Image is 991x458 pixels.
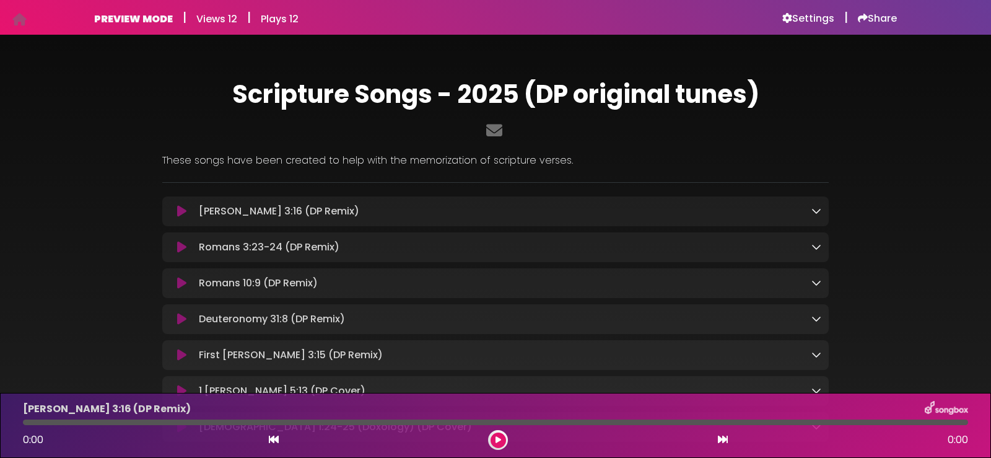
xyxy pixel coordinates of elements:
a: Settings [782,12,834,25]
p: 1 [PERSON_NAME] 5:13 (DP Cover) [199,384,365,399]
p: Romans 10:9 (DP Remix) [199,276,318,291]
h6: Views 12 [196,13,237,25]
p: [PERSON_NAME] 3:16 (DP Remix) [199,204,359,219]
span: 0:00 [948,433,968,447]
p: Romans 3:23-24 (DP Remix) [199,240,339,255]
img: songbox-logo-white.png [925,401,968,417]
p: Deuteronomy 31:8 (DP Remix) [199,312,345,327]
h6: Plays 12 [261,13,299,25]
h5: | [247,10,251,25]
p: [PERSON_NAME] 3:16 (DP Remix) [23,402,191,416]
h5: | [183,10,186,25]
a: Share [858,12,897,25]
h6: PREVIEW MODE [94,13,173,25]
p: These songs have been created to help with the memorization of scripture verses. [162,153,829,168]
h1: Scripture Songs - 2025 (DP original tunes) [162,79,829,109]
h5: | [844,10,848,25]
span: 0:00 [23,433,43,447]
p: First [PERSON_NAME] 3:15 (DP Remix) [199,348,383,363]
